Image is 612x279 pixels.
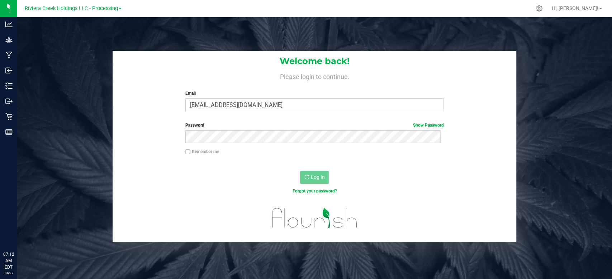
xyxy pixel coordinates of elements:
[5,67,13,74] inline-svg: Inbound
[5,52,13,59] inline-svg: Manufacturing
[113,57,516,66] h1: Welcome back!
[5,21,13,28] inline-svg: Analytics
[113,72,516,80] h4: Please login to continue.
[300,171,329,184] button: Log In
[552,5,598,11] span: Hi, [PERSON_NAME]!
[5,82,13,89] inline-svg: Inventory
[185,123,204,128] span: Password
[3,270,14,276] p: 08/27
[185,150,190,155] input: Remember me
[413,123,444,128] a: Show Password
[25,5,118,11] span: Riviera Creek Holdings LLC - Processing
[3,251,14,270] p: 07:12 AM EDT
[5,36,13,43] inline-svg: Grow
[264,202,365,234] img: flourish_logo.svg
[5,98,13,105] inline-svg: Outbound
[185,148,219,155] label: Remember me
[292,189,337,194] a: Forgot your password?
[5,113,13,120] inline-svg: Retail
[310,174,324,180] span: Log In
[185,90,444,97] label: Email
[5,128,13,136] inline-svg: Reports
[535,5,544,12] div: Manage settings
